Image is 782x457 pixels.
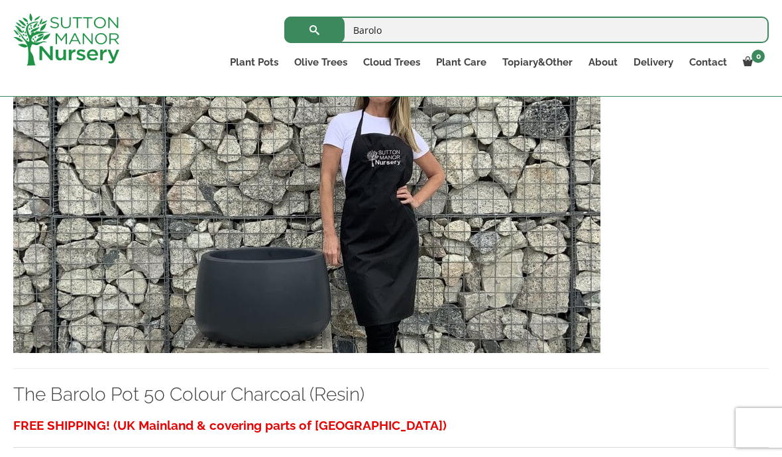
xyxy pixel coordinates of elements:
[428,53,494,72] a: Plant Care
[284,17,769,43] input: Search...
[581,53,626,72] a: About
[735,53,769,72] a: 0
[13,13,119,66] img: logo
[355,53,428,72] a: Cloud Trees
[681,53,735,72] a: Contact
[13,203,600,216] a: The Barolo Pot 50 Colour Charcoal (Resin)
[494,53,581,72] a: Topiary&Other
[286,53,355,72] a: Olive Trees
[13,68,600,353] img: The Barolo Pot 50 Colour Charcoal (Resin) - 4EC6C112 7052 4E37 974C 0E787734FF86 1 105 c
[752,50,765,63] span: 0
[222,53,286,72] a: Plant Pots
[13,383,364,405] a: The Barolo Pot 50 Colour Charcoal (Resin)
[13,413,769,438] h3: FREE SHIPPING! (UK Mainland & covering parts of [GEOGRAPHIC_DATA])
[626,53,681,72] a: Delivery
